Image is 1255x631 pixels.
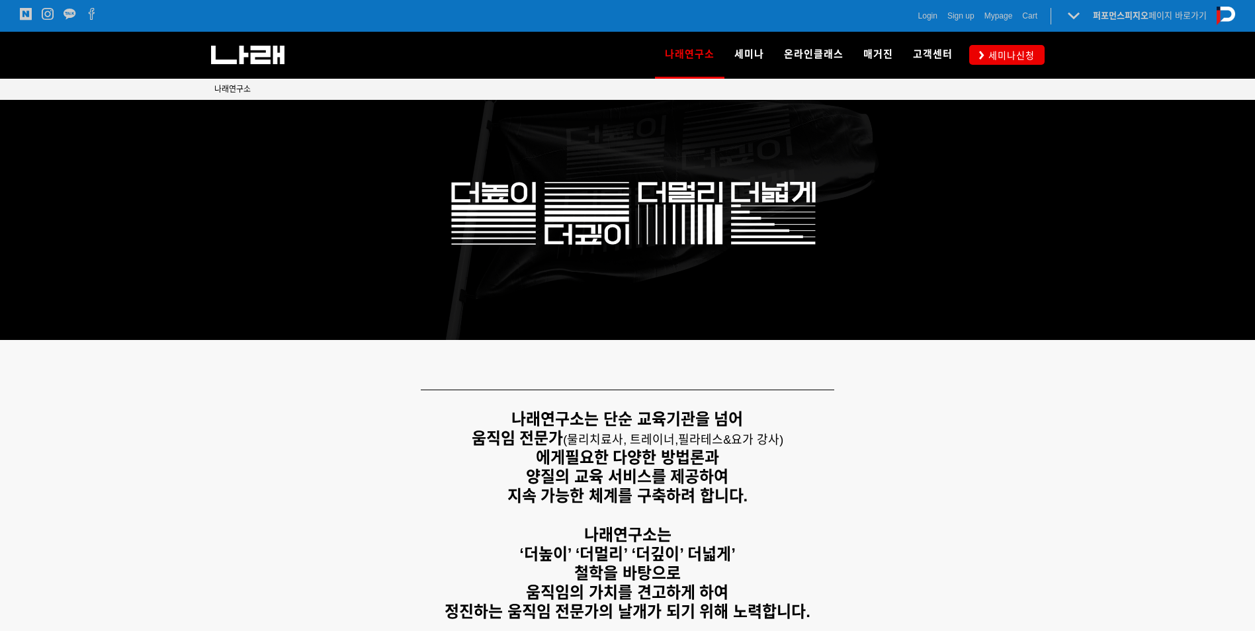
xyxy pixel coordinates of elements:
[913,48,953,60] span: 고객센터
[536,448,565,466] strong: 에게
[567,433,678,446] span: 물리치료사, 트레이너,
[903,32,963,78] a: 고객센터
[734,48,764,60] span: 세미나
[947,9,974,22] a: Sign up
[472,429,564,447] strong: 움직임 전문가
[563,433,678,446] span: (
[853,32,903,78] a: 매거진
[519,545,736,563] strong: ‘더높이’ ‘더멀리’ ‘더깊이’ 더넓게’
[678,433,783,446] span: 필라테스&요가 강사)
[445,603,810,620] strong: 정진하는 움직임 전문가의 날개가 되기 위해 노력합니다.
[984,9,1013,22] a: Mypage
[1022,9,1037,22] a: Cart
[774,32,853,78] a: 온라인클래스
[507,487,748,505] strong: 지속 가능한 체계를 구축하려 합니다.
[214,85,251,94] span: 나래연구소
[969,45,1045,64] a: 세미나신청
[214,83,251,96] a: 나래연구소
[511,410,743,428] strong: 나래연구소는 단순 교육기관을 넘어
[526,468,728,485] strong: 양질의 교육 서비스를 제공하여
[863,48,893,60] span: 매거진
[574,564,681,582] strong: 철학을 바탕으로
[784,48,844,60] span: 온라인클래스
[565,448,719,466] strong: 필요한 다양한 방법론과
[526,583,728,601] strong: 움직임의 가치를 견고하게 하여
[1093,11,1148,21] strong: 퍼포먼스피지오
[918,9,937,22] a: Login
[1093,11,1207,21] a: 퍼포먼스피지오페이지 바로가기
[724,32,774,78] a: 세미나
[984,49,1035,62] span: 세미나신청
[665,44,714,65] span: 나래연구소
[584,526,671,544] strong: 나래연구소는
[655,32,724,78] a: 나래연구소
